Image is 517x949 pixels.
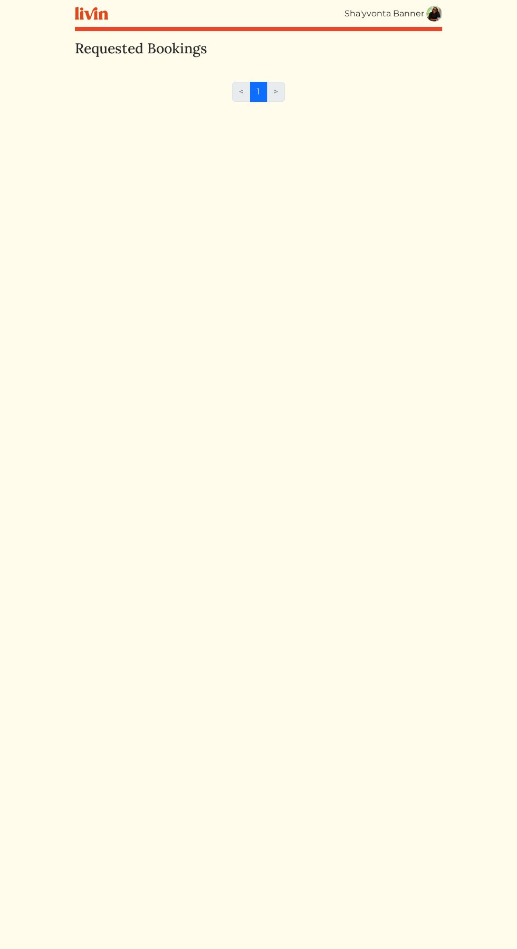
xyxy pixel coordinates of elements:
a: 1 [250,82,267,102]
img: livin-logo-a0d97d1a881af30f6274990eb6222085a2533c92bbd1e4f22c21b4f0d0e3210c.svg [75,7,108,20]
div: Sha'yvonta Banner [344,7,424,20]
img: d366a2884c9401e74fb450b916da18b8 [426,6,442,22]
h3: Requested Bookings [75,40,442,56]
nav: Page [232,82,285,110]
